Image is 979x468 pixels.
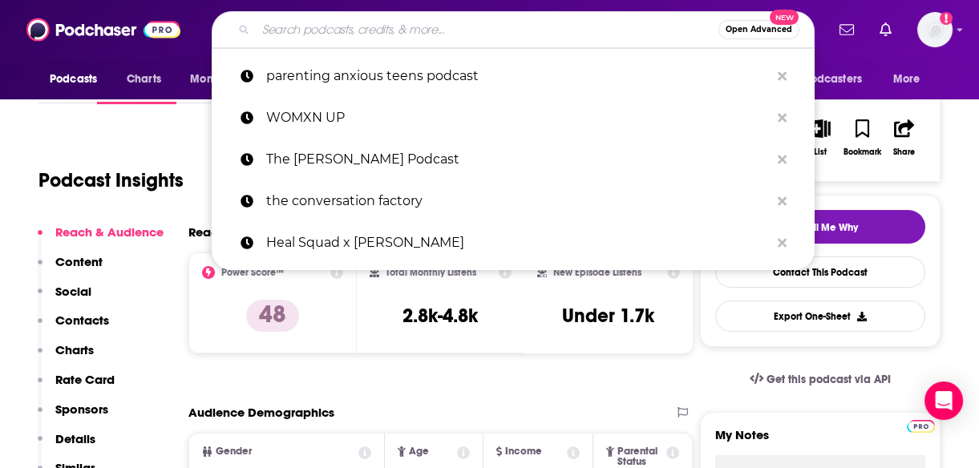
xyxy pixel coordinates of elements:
[55,342,94,357] p: Charts
[715,427,925,455] label: My Notes
[617,446,663,467] span: Parental Status
[38,224,164,254] button: Reach & Audience
[882,64,941,95] button: open menu
[190,68,247,91] span: Monitoring
[917,12,953,47] img: User Profile
[212,222,815,264] a: Heal Squad x [PERSON_NAME]
[843,147,881,157] div: Bookmark
[386,267,476,278] h2: Total Monthly Listens
[893,68,920,91] span: More
[256,17,718,42] input: Search podcasts, credits, & more...
[403,304,478,328] h3: 2.8k-4.8k
[212,11,815,48] div: Search podcasts, credits, & more...
[50,68,97,91] span: Podcasts
[55,313,109,328] p: Contacts
[221,267,284,278] h2: Power Score™
[246,300,299,332] p: 48
[767,373,891,386] span: Get this podcast via API
[893,147,915,157] div: Share
[562,304,654,328] h3: Under 1.7k
[212,97,815,139] a: WOMXN UP
[505,446,542,457] span: Income
[715,256,925,288] a: Contact This Podcast
[188,405,334,420] h2: Audience Demographics
[715,210,925,244] button: tell me why sparkleTell Me Why
[737,360,904,399] a: Get this podcast via API
[718,20,799,39] button: Open AdvancedNew
[55,431,95,446] p: Details
[409,446,429,457] span: Age
[770,10,799,25] span: New
[188,224,225,240] h2: Reach
[55,254,103,269] p: Content
[940,12,953,25] svg: Add a profile image
[266,180,770,222] p: the conversation factory
[553,267,641,278] h2: New Episode Listens
[38,342,94,372] button: Charts
[803,221,858,234] span: Tell Me Why
[216,446,252,457] span: Gender
[884,109,925,167] button: Share
[55,372,115,387] p: Rate Card
[775,64,885,95] button: open menu
[841,109,883,167] button: Bookmark
[917,12,953,47] button: Show profile menu
[785,68,862,91] span: For Podcasters
[26,14,180,45] img: Podchaser - Follow, Share and Rate Podcasts
[127,68,161,91] span: Charts
[907,418,935,433] a: Pro website
[266,139,770,180] p: The Liz Moody Podcast
[38,372,115,401] button: Rate Card
[38,254,103,284] button: Content
[116,64,171,95] a: Charts
[212,180,815,222] a: the conversation factory
[38,284,91,313] button: Social
[726,26,792,34] span: Open Advanced
[38,431,95,461] button: Details
[38,401,108,431] button: Sponsors
[212,139,815,180] a: The [PERSON_NAME] Podcast
[38,168,184,192] h1: Podcast Insights
[38,313,109,342] button: Contacts
[814,147,827,157] div: List
[715,301,925,332] button: Export One-Sheet
[917,12,953,47] span: Logged in as megcassidy
[55,284,91,299] p: Social
[212,55,815,97] a: parenting anxious teens podcast
[179,64,268,95] button: open menu
[266,55,770,97] p: parenting anxious teens podcast
[873,16,898,43] a: Show notifications dropdown
[55,401,108,417] p: Sponsors
[799,109,841,167] button: List
[266,97,770,139] p: WOMXN UP
[833,16,860,43] a: Show notifications dropdown
[924,381,963,420] div: Open Intercom Messenger
[907,420,935,433] img: Podchaser Pro
[38,64,118,95] button: open menu
[55,224,164,240] p: Reach & Audience
[266,222,770,264] p: Heal Squad x Maria Menounos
